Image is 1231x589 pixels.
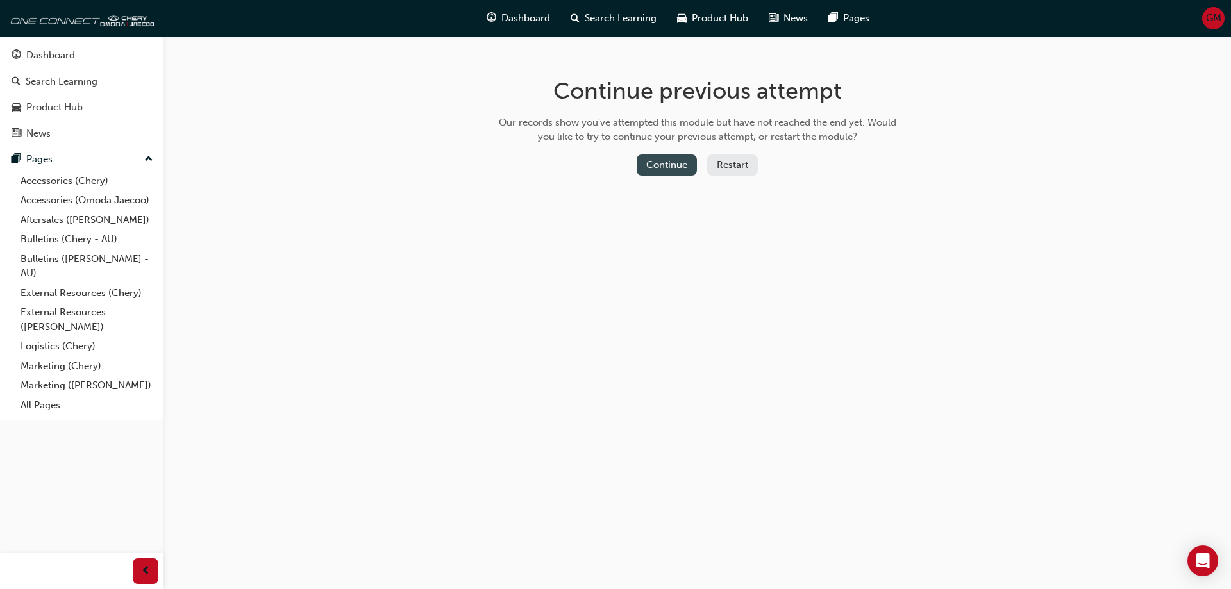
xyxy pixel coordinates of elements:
[707,154,758,176] button: Restart
[144,151,153,168] span: up-icon
[769,10,778,26] span: news-icon
[843,11,869,26] span: Pages
[12,102,21,113] span: car-icon
[6,5,154,31] img: oneconnect
[571,10,580,26] span: search-icon
[26,74,97,89] div: Search Learning
[12,76,21,88] span: search-icon
[1206,11,1221,26] span: GM
[26,126,51,141] div: News
[15,210,158,230] a: Aftersales ([PERSON_NAME])
[783,11,808,26] span: News
[12,50,21,62] span: guage-icon
[758,5,818,31] a: news-iconNews
[1187,545,1218,576] div: Open Intercom Messenger
[487,10,496,26] span: guage-icon
[15,283,158,303] a: External Resources (Chery)
[5,41,158,147] button: DashboardSearch LearningProduct HubNews
[560,5,667,31] a: search-iconSearch Learning
[15,303,158,336] a: External Resources ([PERSON_NAME])
[5,147,158,171] button: Pages
[692,11,748,26] span: Product Hub
[818,5,880,31] a: pages-iconPages
[5,122,158,145] a: News
[677,10,687,26] span: car-icon
[26,100,83,115] div: Product Hub
[26,152,53,167] div: Pages
[15,190,158,210] a: Accessories (Omoda Jaecoo)
[15,395,158,415] a: All Pages
[12,128,21,140] span: news-icon
[637,154,697,176] button: Continue
[1202,7,1225,29] button: GM
[15,336,158,356] a: Logistics (Chery)
[5,44,158,67] a: Dashboard
[141,563,151,579] span: prev-icon
[5,70,158,94] a: Search Learning
[494,115,901,144] div: Our records show you've attempted this module but have not reached the end yet. Would you like to...
[26,48,75,63] div: Dashboard
[15,249,158,283] a: Bulletins ([PERSON_NAME] - AU)
[15,376,158,395] a: Marketing ([PERSON_NAME])
[15,356,158,376] a: Marketing (Chery)
[585,11,657,26] span: Search Learning
[494,77,901,105] h1: Continue previous attempt
[15,171,158,191] a: Accessories (Chery)
[15,229,158,249] a: Bulletins (Chery - AU)
[5,95,158,119] a: Product Hub
[667,5,758,31] a: car-iconProduct Hub
[501,11,550,26] span: Dashboard
[476,5,560,31] a: guage-iconDashboard
[12,154,21,165] span: pages-icon
[828,10,838,26] span: pages-icon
